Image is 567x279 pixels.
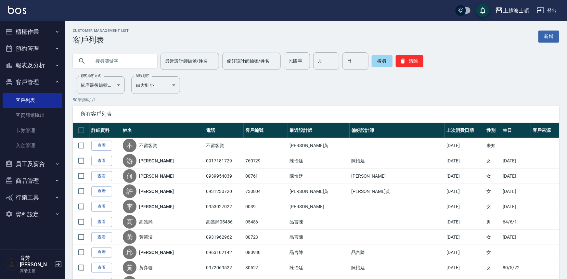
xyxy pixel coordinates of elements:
td: 未知 [485,138,501,153]
a: [PERSON_NAME] [139,249,174,256]
td: 0931962962 [204,230,244,245]
p: 50 筆資料, 1 / 1 [73,97,559,103]
a: 高皓瀚 [139,219,153,225]
a: 黃弈璇 [139,264,153,271]
a: [PERSON_NAME] [139,173,174,179]
div: 黃 [123,230,136,244]
td: 0931230720 [204,184,244,199]
td: 女 [485,153,501,169]
td: [DATE] [501,169,531,184]
td: [DATE] [445,245,485,260]
td: [DATE] [445,184,485,199]
th: 詳細資料 [90,123,121,138]
a: [PERSON_NAME] [139,188,174,195]
div: 許 [123,184,136,198]
td: 女 [485,199,501,214]
td: [DATE] [501,184,531,199]
td: 0953027022 [204,199,244,214]
td: 陳怡廷 [288,260,350,275]
td: 女 [485,184,501,199]
td: [PERSON_NAME]黃 [288,184,350,199]
td: 0917181729 [204,153,244,169]
td: 00723 [244,230,288,245]
button: 商品管理 [3,172,62,189]
td: 女 [485,230,501,245]
a: 查看 [91,247,112,258]
th: 客戶編號 [244,123,288,138]
td: 730804 [244,184,288,199]
button: 清除 [396,55,423,67]
th: 姓名 [121,123,204,138]
a: 查看 [91,232,112,242]
label: 顧客排序方式 [81,73,101,78]
a: 查看 [91,186,112,197]
td: 0039 [244,199,288,214]
td: 80522 [244,260,288,275]
img: Person [5,258,18,271]
td: [DATE] [501,230,531,245]
td: 品言陳 [288,214,350,230]
td: 760729 [244,153,288,169]
td: 女 [485,260,501,275]
a: 不留客資 [139,142,157,149]
td: 不留客資 [204,138,244,153]
button: save [476,4,489,17]
a: 查看 [91,202,112,212]
td: [PERSON_NAME]黃 [350,184,445,199]
div: 不 [123,139,136,152]
a: [PERSON_NAME] [139,158,174,164]
span: 所有客戶列表 [81,111,551,117]
td: 品言陳 [288,230,350,245]
td: [DATE] [445,138,485,153]
td: [DATE] [445,153,485,169]
td: 男 [485,214,501,230]
a: 查看 [91,217,112,227]
td: 0939954039 [204,169,244,184]
td: 陳怡廷 [350,153,445,169]
td: 陳怡廷 [350,260,445,275]
a: 卡券管理 [3,123,62,138]
th: 偏好設計師 [350,123,445,138]
td: [DATE] [445,230,485,245]
td: [PERSON_NAME] [288,199,350,214]
td: 64/6/1 [501,214,531,230]
div: 邱 [123,246,136,259]
td: 陳怡廷 [288,153,350,169]
a: 查看 [91,263,112,273]
div: 依序最後編輯時間 [76,76,125,94]
td: 陳怡廷 [288,169,350,184]
td: 05486 [244,214,288,230]
button: 預約管理 [3,40,62,57]
th: 客戶來源 [531,123,559,138]
a: [PERSON_NAME] [139,203,174,210]
td: 00761 [244,169,288,184]
td: 0972069522 [204,260,244,275]
button: 登出 [534,5,559,17]
input: 搜尋關鍵字 [91,52,152,70]
th: 最近設計師 [288,123,350,138]
div: 由大到小 [131,76,180,94]
div: 何 [123,169,136,183]
button: 資料設定 [3,206,62,223]
td: 品言陳 [350,245,445,260]
h5: 育芳[PERSON_NAME] [20,255,53,268]
td: [PERSON_NAME]黃 [288,138,350,153]
button: 行銷工具 [3,189,62,206]
a: 新增 [538,31,559,43]
a: 客資篩選匯出 [3,108,62,123]
td: 女 [485,169,501,184]
img: Logo [8,6,26,14]
button: 員工及薪資 [3,156,62,172]
a: 黃茉溱 [139,234,153,240]
td: 080930 [244,245,288,260]
th: 生日 [501,123,531,138]
div: 李 [123,200,136,213]
td: [DATE] [445,260,485,275]
th: 上次消費日期 [445,123,485,138]
td: [DATE] [445,199,485,214]
label: 呈現順序 [136,73,149,78]
td: 0963102142 [204,245,244,260]
td: [DATE] [445,214,485,230]
p: 高階主管 [20,268,53,274]
td: 女 [485,245,501,260]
